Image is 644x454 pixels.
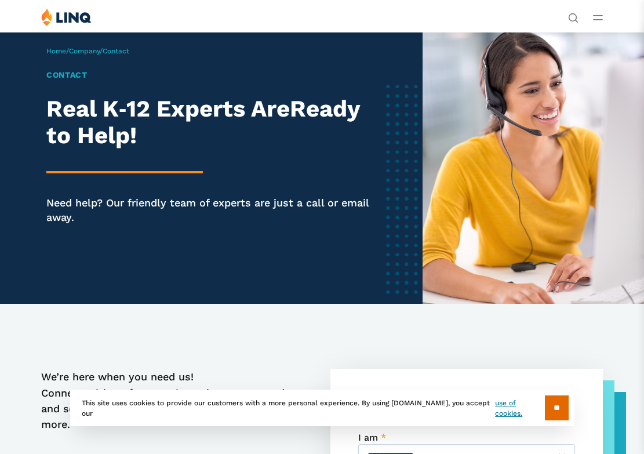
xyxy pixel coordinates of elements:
span: Contact [103,47,129,55]
div: This site uses cookies to provide our customers with a more personal experience. By using [DOMAIN... [70,390,574,426]
a: use of cookies. [495,398,544,419]
nav: Utility Navigation [568,8,578,22]
img: LINQ | K‑12 Software [41,8,92,26]
strong: Ready to Help! [46,95,360,149]
h1: Contact [46,69,376,81]
span: / / [46,47,129,55]
a: Home [46,47,66,55]
a: Company [69,47,100,55]
img: Female software representative [423,32,644,304]
button: Open Search Bar [568,12,578,22]
p: We’re here when you need us! Connect with us for questions about LINQ products and solutions, sup... [41,369,314,432]
button: Open Main Menu [593,11,603,24]
h2: Real K‑12 Experts Are [46,96,376,149]
p: Need help? Our friendly team of experts are just a call or email away. [46,195,376,225]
